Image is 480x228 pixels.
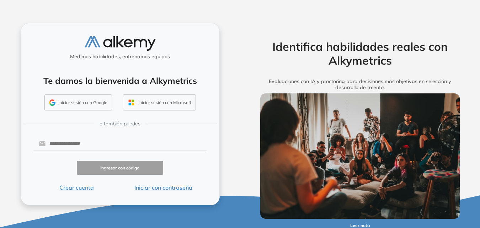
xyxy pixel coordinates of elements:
[249,78,471,91] h5: Evaluaciones con IA y proctoring para decisiones más objetivas en selección y desarrollo de talento.
[352,146,480,228] div: Widget de chat
[120,183,207,192] button: Iniciar con contraseña
[33,183,120,192] button: Crear cuenta
[24,54,217,60] h5: Medimos habilidades, entrenamos equipos
[260,93,460,219] img: img-more-info
[30,76,210,86] h4: Te damos la bienvenida a Alkymetrics
[249,40,471,67] h2: Identifica habilidades reales con Alkymetrics
[85,36,156,51] img: logo-alkemy
[100,120,140,127] span: o también puedes
[127,98,135,107] img: OUTLOOK_ICON
[352,146,480,228] iframe: Chat Widget
[77,161,164,175] button: Ingresar con código
[123,94,196,111] button: Iniciar sesión con Microsoft
[49,99,55,106] img: GMAIL_ICON
[44,94,112,111] button: Iniciar sesión con Google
